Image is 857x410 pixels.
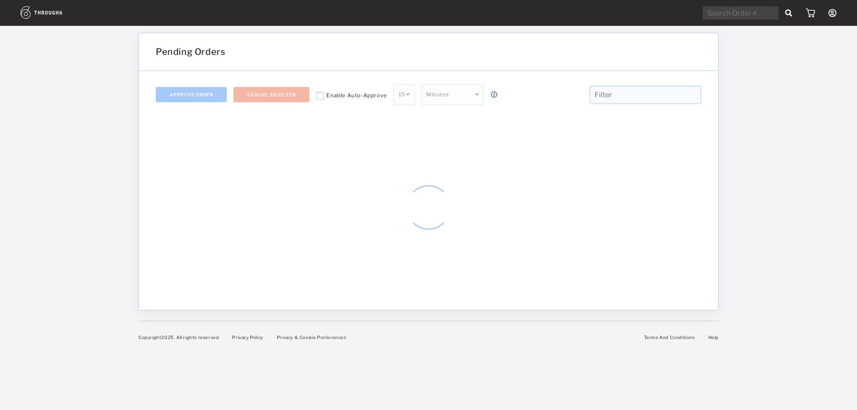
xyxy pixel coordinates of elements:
img: icon_button_info.cb0b00cd.svg [491,91,498,98]
div: Minutes [421,84,484,105]
button: Approve Order [156,87,227,102]
img: icon_cart.dab5cea1.svg [806,8,815,17]
a: Terms And Conditions [644,335,695,340]
img: logo.1c10ca64.svg [21,6,82,19]
div: 15 [394,84,415,105]
a: Help [708,335,719,340]
a: Privacy & Cookie Preferences [277,335,346,340]
h1: Pending Orders [156,46,609,57]
div: Enable Auto-Approve [326,88,387,101]
span: Copyright 2025 . All rights reserved [138,335,219,340]
a: Privacy Policy [232,335,263,340]
button: Cancel Selected [233,87,309,102]
input: Search Order # [703,6,778,20]
input: Filter [590,86,701,104]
